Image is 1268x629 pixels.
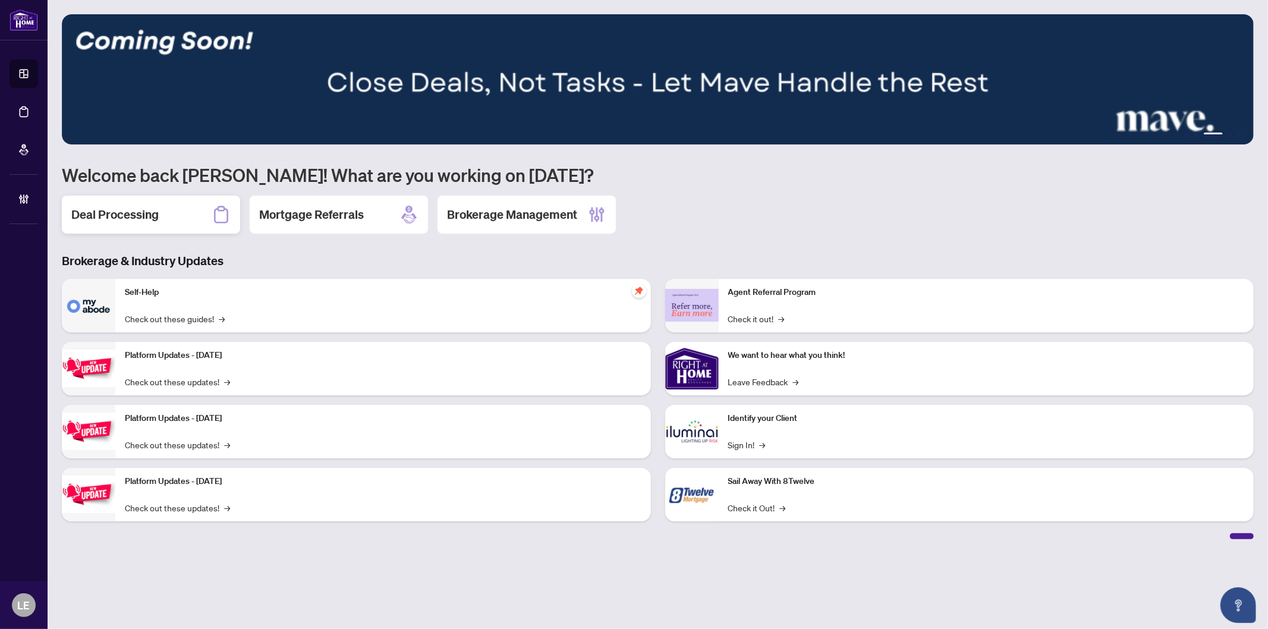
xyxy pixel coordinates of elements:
[665,468,719,521] img: Sail Away With 8Twelve
[665,405,719,458] img: Identify your Client
[1194,133,1199,137] button: 2
[71,206,159,223] h2: Deal Processing
[728,501,786,514] a: Check it Out!→
[728,375,799,388] a: Leave Feedback→
[224,501,230,514] span: →
[728,412,1245,425] p: Identify your Client
[224,438,230,451] span: →
[125,412,641,425] p: Platform Updates - [DATE]
[259,206,364,223] h2: Mortgage Referrals
[447,206,577,223] h2: Brokerage Management
[793,375,799,388] span: →
[728,349,1245,362] p: We want to hear what you think!
[62,279,115,332] img: Self-Help
[665,289,719,322] img: Agent Referral Program
[125,349,641,362] p: Platform Updates - [DATE]
[728,286,1245,299] p: Agent Referral Program
[1237,133,1242,137] button: 5
[62,350,115,387] img: Platform Updates - July 21, 2025
[125,286,641,299] p: Self-Help
[62,163,1254,186] h1: Welcome back [PERSON_NAME]! What are you working on [DATE]?
[780,501,786,514] span: →
[10,9,38,31] img: logo
[125,501,230,514] a: Check out these updates!→
[1204,133,1223,137] button: 3
[224,375,230,388] span: →
[62,476,115,513] img: Platform Updates - June 23, 2025
[728,475,1245,488] p: Sail Away With 8Twelve
[125,375,230,388] a: Check out these updates!→
[1185,133,1190,137] button: 1
[632,284,646,298] span: pushpin
[125,438,230,451] a: Check out these updates!→
[62,413,115,450] img: Platform Updates - July 8, 2025
[760,438,766,451] span: →
[62,253,1254,269] h3: Brokerage & Industry Updates
[125,475,641,488] p: Platform Updates - [DATE]
[125,312,225,325] a: Check out these guides!→
[219,312,225,325] span: →
[1220,587,1256,623] button: Open asap
[728,312,785,325] a: Check it out!→
[62,14,1254,144] img: Slide 2
[665,342,719,395] img: We want to hear what you think!
[728,438,766,451] a: Sign In!→
[779,312,785,325] span: →
[18,597,30,614] span: LE
[1228,133,1232,137] button: 4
